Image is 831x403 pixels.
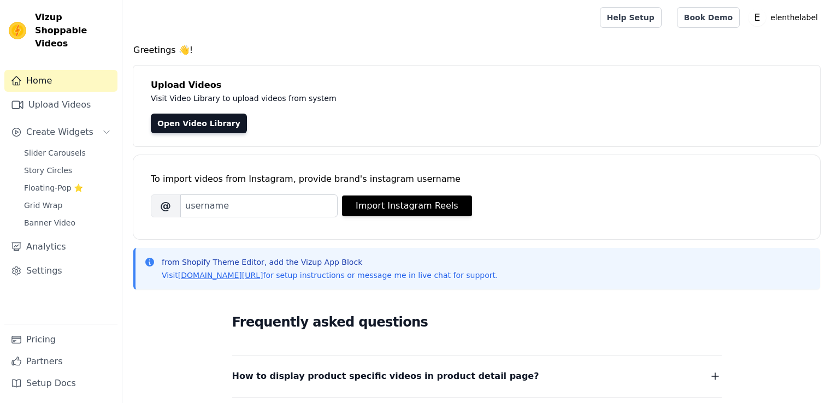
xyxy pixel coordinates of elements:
a: Grid Wrap [17,198,117,213]
a: Banner Video [17,215,117,230]
a: Upload Videos [4,94,117,116]
span: Banner Video [24,217,75,228]
text: E [755,12,761,23]
a: Pricing [4,329,117,351]
a: [DOMAIN_NAME][URL] [178,271,263,280]
a: Slider Carousels [17,145,117,161]
p: elenthelabel [766,8,822,27]
p: Visit for setup instructions or message me in live chat for support. [162,270,498,281]
span: Create Widgets [26,126,93,139]
a: Home [4,70,117,92]
h2: Frequently asked questions [232,311,722,333]
button: Create Widgets [4,121,117,143]
button: Import Instagram Reels [342,195,472,216]
button: How to display product specific videos in product detail page? [232,369,722,384]
span: @ [151,194,180,217]
a: Setup Docs [4,372,117,394]
a: Settings [4,260,117,282]
div: To import videos from Instagram, provide brand's instagram username [151,173,803,186]
a: Partners [4,351,117,372]
span: Floating-Pop ⭐ [24,182,83,193]
img: Vizup [9,22,26,39]
a: Open Video Library [151,114,247,133]
p: from Shopify Theme Editor, add the Vizup App Block [162,257,498,268]
span: Story Circles [24,165,72,176]
span: Vizup Shoppable Videos [35,11,113,50]
a: Book Demo [677,7,740,28]
span: Slider Carousels [24,147,86,158]
span: How to display product specific videos in product detail page? [232,369,539,384]
span: Grid Wrap [24,200,62,211]
a: Analytics [4,236,117,258]
h4: Upload Videos [151,79,803,92]
a: Floating-Pop ⭐ [17,180,117,195]
button: E elenthelabel [749,8,822,27]
p: Visit Video Library to upload videos from system [151,92,640,105]
a: Story Circles [17,163,117,178]
input: username [180,194,338,217]
a: Help Setup [600,7,662,28]
h4: Greetings 👋! [133,44,820,57]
